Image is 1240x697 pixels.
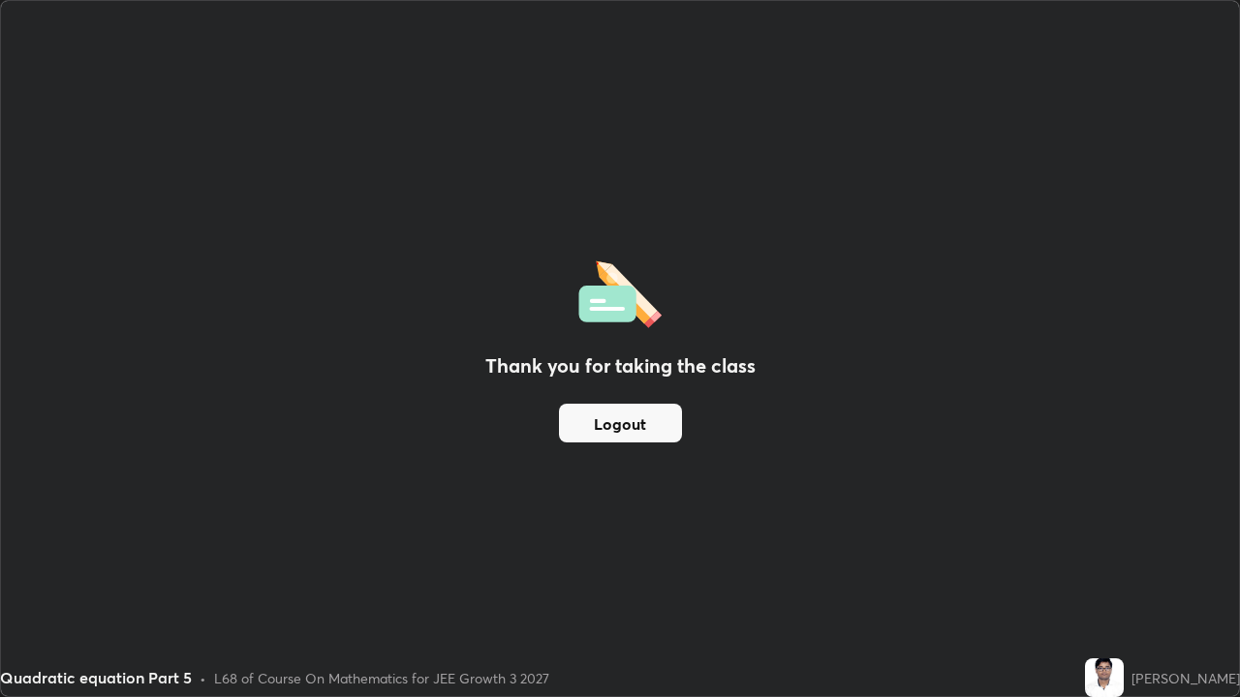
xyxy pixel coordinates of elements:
button: Logout [559,404,682,442]
div: [PERSON_NAME] [1131,668,1240,688]
img: c2357da53e6c4a768a63f5a7834c11d3.jpg [1085,658,1124,697]
h2: Thank you for taking the class [485,351,756,380]
div: • [200,668,206,688]
img: offlineFeedback.1438e8b3.svg [578,255,662,328]
div: L68 of Course On Mathematics for JEE Growth 3 2027 [214,668,549,688]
